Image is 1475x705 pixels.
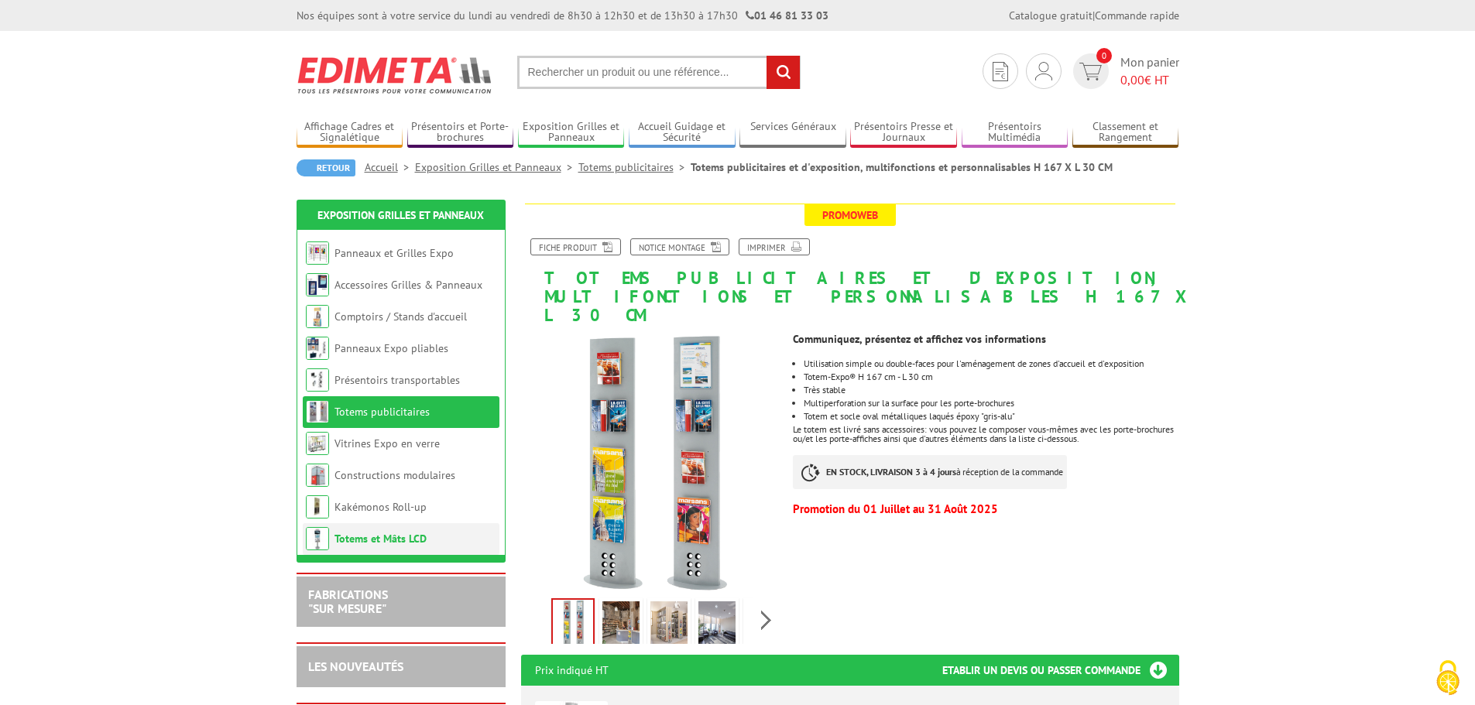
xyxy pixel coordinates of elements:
li: Très stable [804,385,1178,395]
a: Exposition Grilles et Panneaux [518,120,625,145]
a: Exposition Grilles et Panneaux [317,208,484,222]
a: Accueil Guidage et Sécurité [629,120,736,145]
a: Présentoirs transportables [334,373,460,387]
a: Présentoirs Multimédia [962,120,1069,145]
span: Promoweb [804,204,896,226]
a: LES NOUVEAUTÉS [308,659,403,674]
span: Next [759,607,774,633]
p: Promotion du 01 Juillet au 31 Août 2025 [793,505,1178,514]
a: Constructions modulaires [334,468,455,482]
img: Kakémonos Roll-up [306,495,329,518]
li: Totem et socle oval métalliques laqués époxy "gris-alu" [804,412,1178,421]
a: Accueil [365,160,415,174]
img: Cookies (fenêtre modale) [1429,659,1467,697]
a: FABRICATIONS"Sur Mesure" [308,587,388,616]
a: Notice Montage [630,238,729,255]
img: totems_publicitaires_et_exposition_multifoncions_personalisable_rempli_2_6_trous_216530.jpg [746,601,784,649]
li: Totem-Expo® H 167 cm - L 30 cm [804,372,1178,382]
h3: Etablir un devis ou passer commande [942,655,1179,686]
img: totems_publicitaires_et_exposition_multifoncions_personalisable_6_tour_mise_en_scene_3_216530_new... [602,601,640,649]
img: Vitrines Expo en verre [306,432,329,455]
img: devis rapide [1035,62,1052,80]
div: | [1009,8,1179,23]
a: Classement et Rangement [1072,120,1179,145]
a: Retour [297,159,355,176]
a: Vitrines Expo en verre [334,436,440,450]
a: Comptoirs / Stands d'accueil [334,310,467,323]
a: Présentoirs Presse et Journaux [850,120,957,145]
img: Présentoirs transportables [306,368,329,392]
a: Imprimer [739,238,810,255]
p: à réception de la commande [793,455,1067,489]
img: Totems et Mâts LCD [306,527,329,550]
button: Cookies (fenêtre modale) [1421,652,1475,705]
span: 0 [1096,48,1112,63]
strong: EN STOCK, LIVRAISON 3 à 4 jours [826,466,956,477]
img: devis rapide [993,62,1008,81]
a: Fiche produit [530,238,621,255]
span: Mon panier [1120,53,1179,89]
a: Kakémonos Roll-up [334,500,427,514]
span: € HT [1120,71,1179,89]
a: Exposition Grilles et Panneaux [415,160,578,174]
a: Totems et Mâts LCD [334,532,427,546]
a: Totems publicitaires [334,405,430,419]
strong: Communiquez, présentez et affichez vos informations [793,332,1046,346]
img: Totems publicitaires [306,400,329,423]
a: Accessoires Grilles & Panneaux [334,278,482,292]
img: devis rapide [1079,63,1102,80]
strong: 01 46 81 33 03 [746,9,828,22]
span: 0,00 [1120,72,1144,87]
p: Prix indiqué HT [535,655,609,686]
div: Le totem est livré sans accessoires: vous pouvez le composer vous-mêmes avec les porte-brochures ... [793,325,1190,522]
input: Rechercher un produit ou une référence... [517,56,801,89]
li: Totems publicitaires et d'exposition, multifonctions et personnalisables H 167 X L 30 CM [691,159,1113,175]
a: devis rapide 0 Mon panier 0,00€ HT [1069,53,1179,89]
img: totems_publicitaires_et_exposition_multifoncions_personalisable_2_fonds_blanc_6_trous_216530.jpg [521,333,782,594]
img: Panneaux Expo pliables [306,337,329,360]
img: totems_publicitaires_et_exposition_multifoncions_personalisable_6_trous_mise_en_scene_1_216530_ne... [650,601,688,649]
img: Constructions modulaires [306,464,329,487]
img: Edimeta [297,46,494,104]
a: Commande rapide [1095,9,1179,22]
a: Panneaux Expo pliables [334,341,448,355]
a: Totems publicitaires [578,160,691,174]
a: Services Généraux [739,120,846,145]
img: Panneaux et Grilles Expo [306,241,329,265]
a: Affichage Cadres et Signalétique [297,120,403,145]
input: rechercher [767,56,800,89]
img: totems_publicitaires_et_exposition_multifoncions_6_trous_personalisable_mise_en_scene_2_216530_ne... [698,601,736,649]
img: totems_publicitaires_et_exposition_multifoncions_personalisable_2_fonds_blanc_6_trous_216530.jpg [553,600,593,648]
img: Accessoires Grilles & Panneaux [306,273,329,296]
a: Catalogue gratuit [1009,9,1093,22]
li: Multiperforation sur la surface pour les porte-brochures [804,399,1178,408]
li: Utilisation simple ou double-faces pour l'aménagement de zones d'accueil et d'exposition [804,359,1178,368]
img: Comptoirs / Stands d'accueil [306,305,329,328]
div: Nos équipes sont à votre service du lundi au vendredi de 8h30 à 12h30 et de 13h30 à 17h30 [297,8,828,23]
a: Panneaux et Grilles Expo [334,246,454,260]
a: Présentoirs et Porte-brochures [407,120,514,145]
